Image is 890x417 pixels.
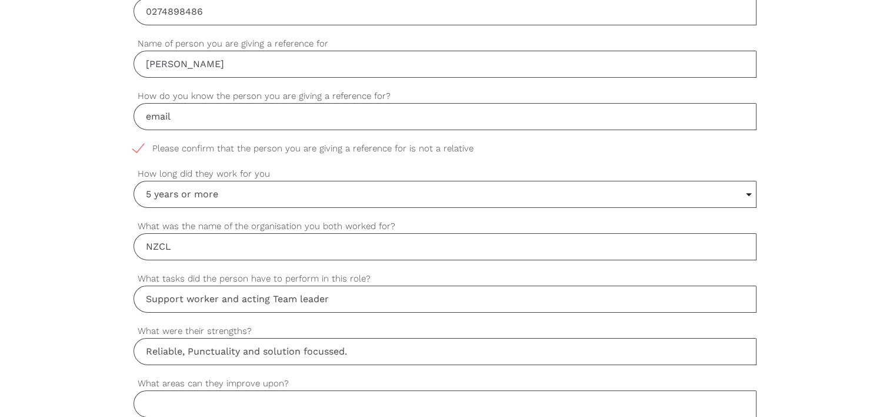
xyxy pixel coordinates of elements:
[134,37,756,51] label: Name of person you are giving a reference for
[134,90,756,103] label: How do you know the person you are giving a reference for?
[134,272,756,286] label: What tasks did the person have to perform in this role?
[134,325,756,338] label: What were their strengths?
[134,377,756,390] label: What areas can they improve upon?
[134,142,496,155] span: Please confirm that the person you are giving a reference for is not a relative
[134,220,756,233] label: What was the name of the organisation you both worked for?
[134,167,756,181] label: How long did they work for you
